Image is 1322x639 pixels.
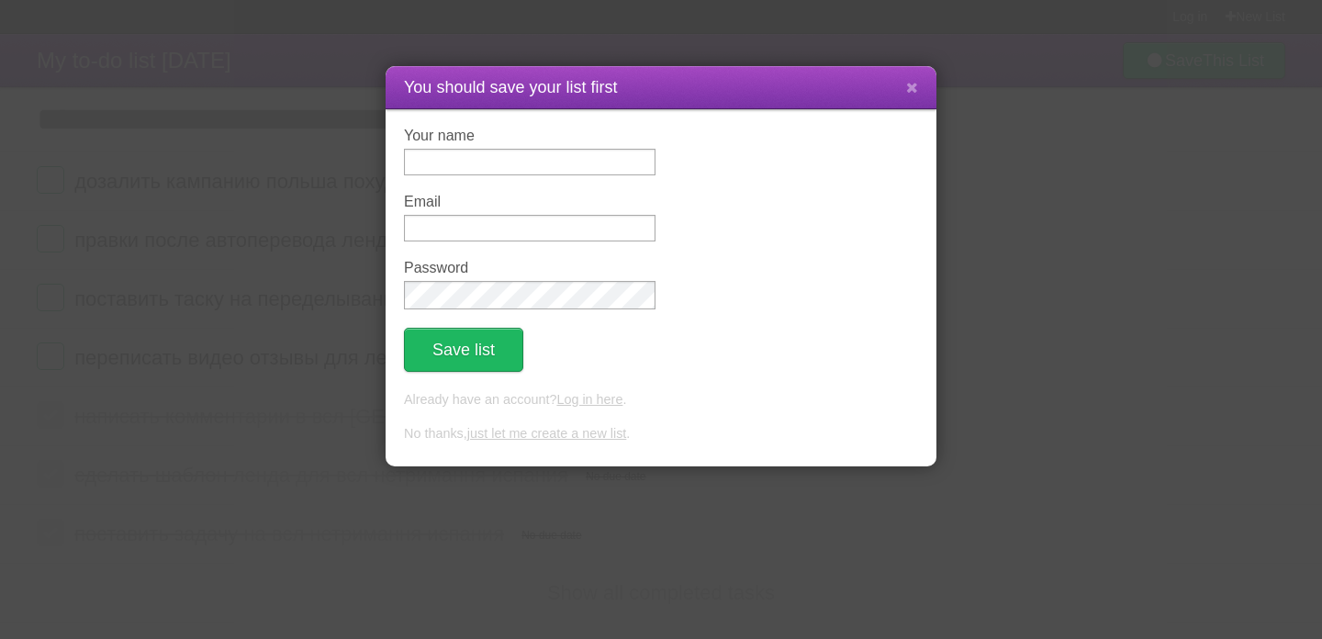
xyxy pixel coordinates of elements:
[467,426,627,441] a: just let me create a new list
[404,328,523,372] button: Save list
[404,260,655,276] label: Password
[404,75,918,100] h1: You should save your list first
[404,390,918,410] p: Already have an account? .
[404,424,918,444] p: No thanks, .
[404,194,655,210] label: Email
[404,128,655,144] label: Your name
[556,392,622,407] a: Log in here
